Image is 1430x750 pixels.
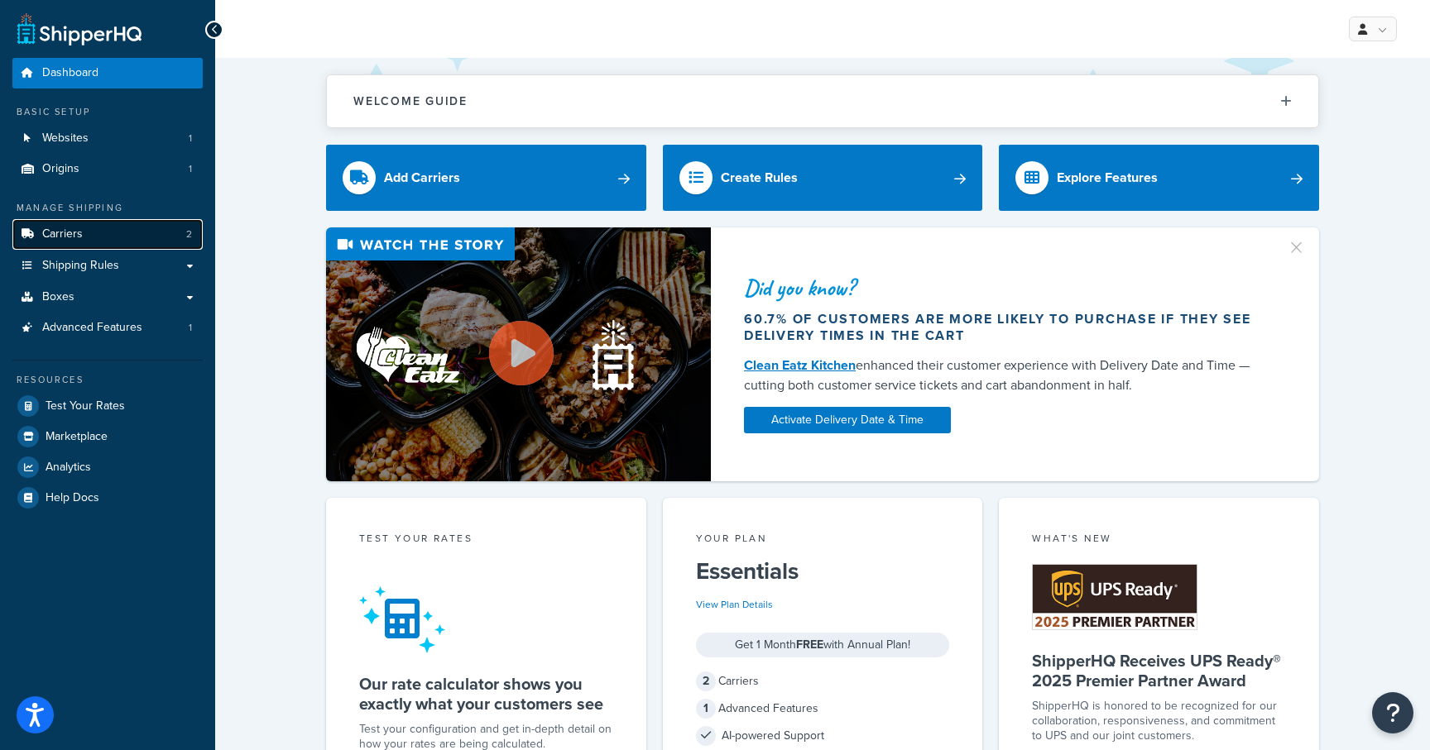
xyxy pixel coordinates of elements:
[12,201,203,215] div: Manage Shipping
[46,461,91,475] span: Analytics
[721,166,798,189] div: Create Rules
[663,145,983,211] a: Create Rules
[12,58,203,88] a: Dashboard
[1057,166,1158,189] div: Explore Features
[744,311,1267,344] div: 60.7% of customers are more likely to purchase if they see delivery times in the cart
[1032,651,1286,690] h5: ShipperHQ Receives UPS Ready® 2025 Premier Partner Award
[384,166,460,189] div: Add Carriers
[696,558,950,585] h5: Essentials
[696,697,950,720] div: Advanced Features
[12,219,203,250] li: Carriers
[12,154,203,184] li: Origins
[744,356,856,375] a: Clean Eatz Kitchen
[186,227,192,241] span: 2
[12,251,203,281] a: Shipping Rules
[42,321,142,335] span: Advanced Features
[359,531,613,550] div: Test your rates
[46,430,108,444] span: Marketplace
[12,313,203,343] a: Advanced Features1
[359,674,613,714] h5: Our rate calculator shows you exactly what your customers see
[696,633,950,657] div: Get 1 Month with Annual Plan!
[42,290,74,304] span: Boxes
[744,276,1267,299] div: Did you know?
[12,373,203,387] div: Resources
[46,399,125,413] span: Test Your Rates
[696,671,716,691] span: 2
[744,356,1267,395] div: enhanced their customer experience with Delivery Date and Time — cutting both customer service ti...
[189,131,192,146] span: 1
[42,162,79,176] span: Origins
[999,145,1319,211] a: Explore Features
[327,75,1318,127] button: Welcome Guide
[12,105,203,119] div: Basic Setup
[189,162,192,176] span: 1
[796,636,823,653] strong: FREE
[696,531,950,550] div: Your Plan
[696,699,716,719] span: 1
[12,313,203,343] li: Advanced Features
[696,597,773,612] a: View Plan Details
[12,123,203,154] a: Websites1
[1032,531,1286,550] div: What's New
[12,483,203,513] a: Help Docs
[744,407,951,433] a: Activate Delivery Date & Time
[12,219,203,250] a: Carriers2
[12,422,203,451] a: Marketplace
[696,670,950,693] div: Carriers
[1372,692,1413,733] button: Open Resource Center
[353,95,468,107] h2: Welcome Guide
[12,391,203,421] a: Test Your Rates
[42,66,98,80] span: Dashboard
[42,259,119,273] span: Shipping Rules
[189,321,192,335] span: 1
[12,452,203,482] a: Analytics
[12,282,203,313] a: Boxes
[326,227,711,481] img: Video thumbnail
[46,491,99,505] span: Help Docs
[326,145,646,211] a: Add Carriers
[1032,699,1286,743] p: ShipperHQ is honored to be recognized for our collaboration, responsiveness, and commitment to UP...
[696,724,950,748] div: AI-powered Support
[12,154,203,184] a: Origins1
[12,123,203,154] li: Websites
[42,227,83,241] span: Carriers
[42,131,89,146] span: Websites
